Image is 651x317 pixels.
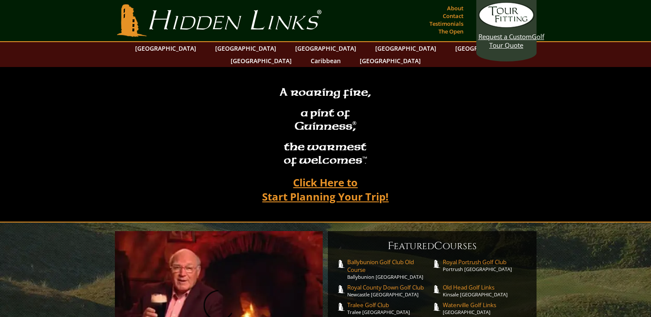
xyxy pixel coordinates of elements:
a: Request a CustomGolf Tour Quote [478,2,534,49]
span: Old Head Golf Links [443,283,528,291]
a: [GEOGRAPHIC_DATA] [226,55,296,67]
span: Request a Custom [478,32,532,41]
a: Tralee Golf ClubTralee [GEOGRAPHIC_DATA] [347,301,432,315]
span: Royal County Down Golf Club [347,283,432,291]
h6: eatured ourses [336,239,528,253]
span: F [388,239,394,253]
a: The Open [436,25,466,37]
a: Royal County Down Golf ClubNewcastle [GEOGRAPHIC_DATA] [347,283,432,298]
a: About [445,2,466,14]
a: [GEOGRAPHIC_DATA] [371,42,441,55]
h2: A roaring fire, a pint of Guinness , the warmest of welcomesâ„¢. [274,82,376,172]
a: Testimonials [427,18,466,30]
a: [GEOGRAPHIC_DATA] [291,42,361,55]
a: [GEOGRAPHIC_DATA] [355,55,425,67]
span: C [434,239,443,253]
a: Old Head Golf LinksKinsale [GEOGRAPHIC_DATA] [443,283,528,298]
span: Waterville Golf Links [443,301,528,309]
a: Ballybunion Golf Club Old CourseBallybunion [GEOGRAPHIC_DATA] [347,258,432,280]
a: Royal Portrush Golf ClubPortrush [GEOGRAPHIC_DATA] [443,258,528,272]
a: Click Here toStart Planning Your Trip! [253,172,397,207]
a: [GEOGRAPHIC_DATA] [211,42,281,55]
span: Tralee Golf Club [347,301,432,309]
span: Royal Portrush Golf Club [443,258,528,266]
a: Caribbean [306,55,345,67]
a: [GEOGRAPHIC_DATA] [451,42,521,55]
a: [GEOGRAPHIC_DATA] [131,42,201,55]
a: Contact [441,10,466,22]
span: Ballybunion Golf Club Old Course [347,258,432,274]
